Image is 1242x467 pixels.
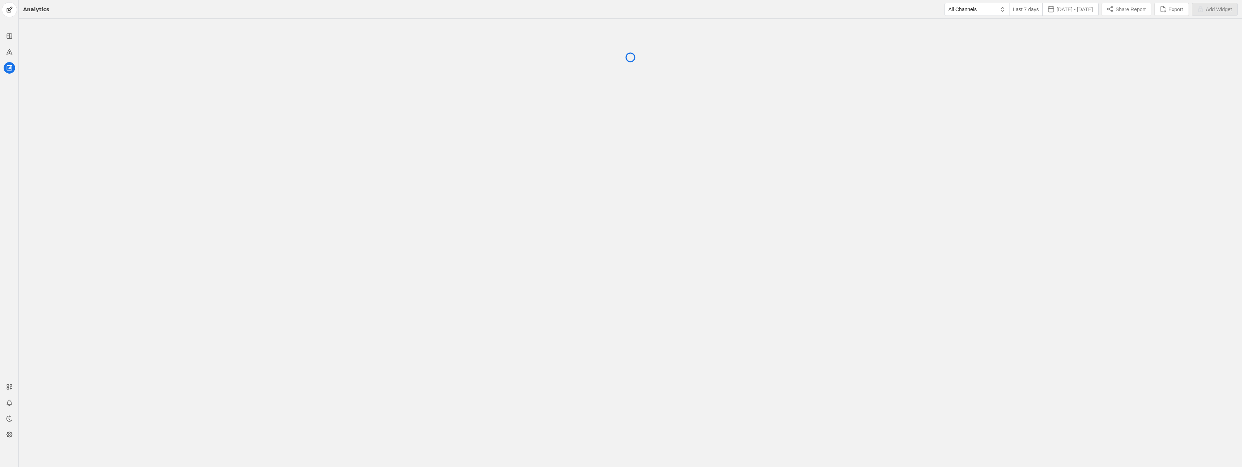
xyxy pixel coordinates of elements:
div: Analytics [23,6,49,13]
span: Last 7 days [1013,6,1039,13]
span: Export [1168,6,1183,13]
span: [DATE] - [DATE] [1056,6,1093,13]
button: Last 7 days [1009,3,1043,16]
button: [DATE] - [DATE] [1043,3,1099,16]
span: Share Report [1116,6,1146,13]
button: Share Report [1102,3,1151,16]
span: All Channels [948,6,977,12]
button: Export [1154,3,1189,16]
